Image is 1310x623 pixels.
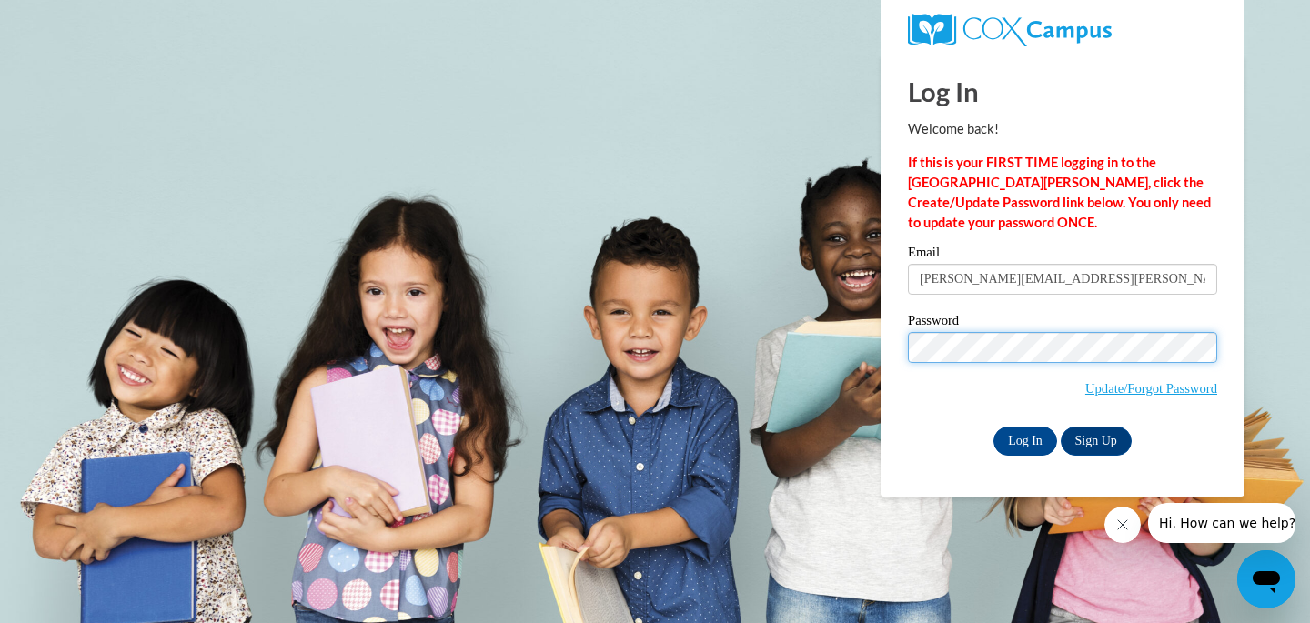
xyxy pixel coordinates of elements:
h1: Log In [908,73,1217,110]
iframe: Close message [1104,507,1141,543]
p: Welcome back! [908,119,1217,139]
label: Email [908,246,1217,264]
input: Log In [993,427,1057,456]
strong: If this is your FIRST TIME logging in to the [GEOGRAPHIC_DATA][PERSON_NAME], click the Create/Upd... [908,155,1211,230]
a: COX Campus [908,14,1217,46]
a: Update/Forgot Password [1085,381,1217,396]
iframe: Message from company [1148,503,1295,543]
a: Sign Up [1061,427,1132,456]
iframe: Button to launch messaging window [1237,550,1295,608]
img: COX Campus [908,14,1112,46]
label: Password [908,314,1217,332]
